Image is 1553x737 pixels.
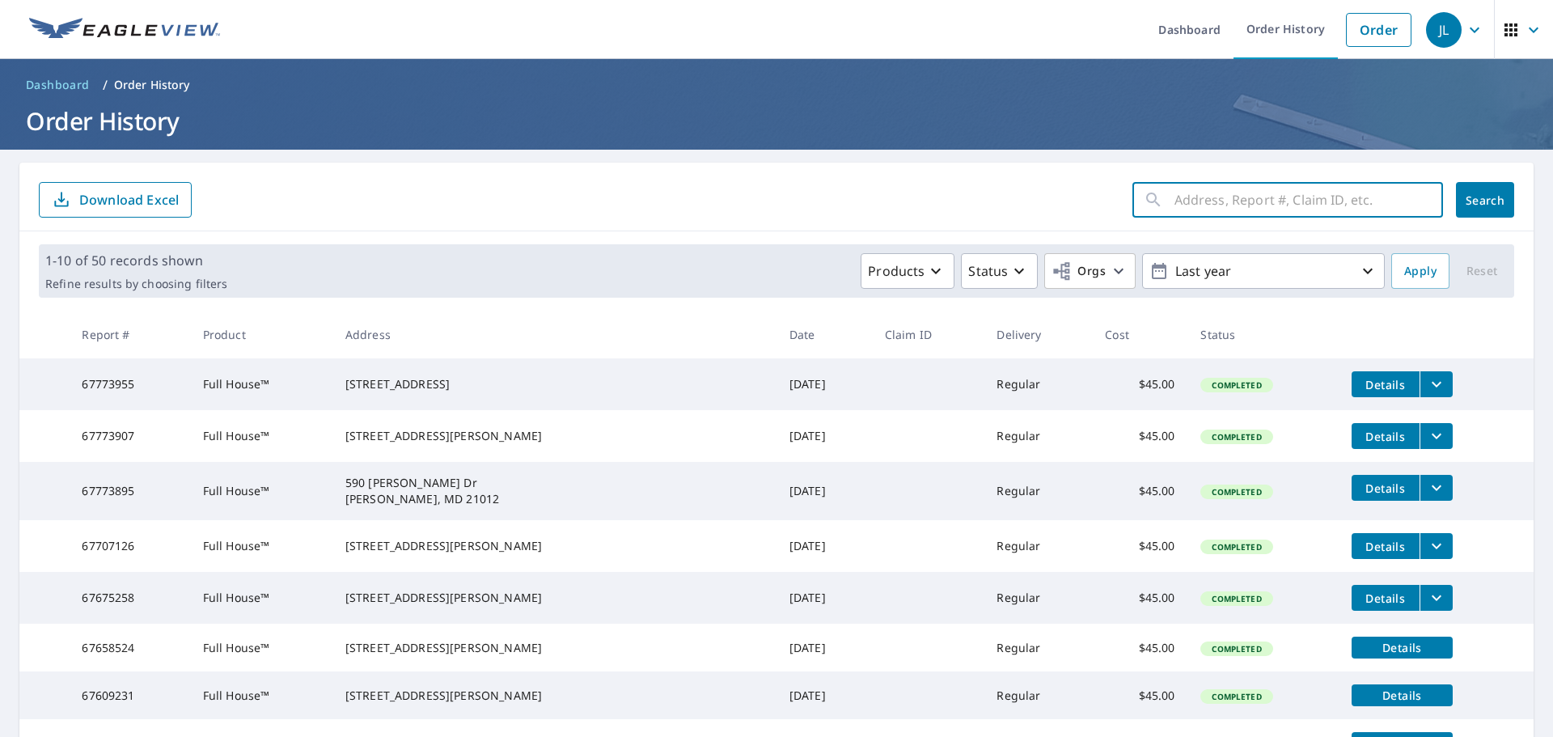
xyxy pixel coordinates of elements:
button: Download Excel [39,182,192,218]
button: Apply [1391,253,1449,289]
td: 67609231 [69,671,189,719]
h1: Order History [19,104,1534,138]
span: Completed [1202,379,1271,391]
a: Order [1346,13,1411,47]
div: JL [1426,12,1462,48]
td: Full House™ [190,671,332,719]
button: detailsBtn-67609231 [1352,684,1453,706]
p: Products [868,261,925,281]
button: Search [1456,182,1514,218]
a: Dashboard [19,72,96,98]
td: Full House™ [190,572,332,624]
button: detailsBtn-67773907 [1352,423,1420,449]
div: 590 [PERSON_NAME] Dr [PERSON_NAME], MD 21012 [345,475,764,507]
td: [DATE] [776,624,872,671]
td: Full House™ [190,358,332,410]
div: [STREET_ADDRESS][PERSON_NAME] [345,590,764,606]
td: 67675258 [69,572,189,624]
th: Delivery [984,311,1092,358]
p: Refine results by choosing filters [45,277,227,291]
td: Regular [984,572,1092,624]
th: Product [190,311,332,358]
div: [STREET_ADDRESS] [345,376,764,392]
button: filesDropdownBtn-67773955 [1420,371,1453,397]
td: Full House™ [190,624,332,671]
td: 67658524 [69,624,189,671]
div: [STREET_ADDRESS][PERSON_NAME] [345,538,764,554]
button: detailsBtn-67773955 [1352,371,1420,397]
span: Completed [1202,431,1271,443]
button: filesDropdownBtn-67675258 [1420,585,1453,611]
span: Completed [1202,643,1271,654]
td: Regular [984,358,1092,410]
p: Download Excel [79,191,179,209]
td: [DATE] [776,410,872,462]
td: [DATE] [776,462,872,520]
span: Completed [1202,691,1271,702]
button: filesDropdownBtn-67773907 [1420,423,1453,449]
p: Last year [1169,257,1358,286]
td: [DATE] [776,520,872,572]
div: [STREET_ADDRESS][PERSON_NAME] [345,428,764,444]
button: Products [861,253,954,289]
button: Status [961,253,1038,289]
button: filesDropdownBtn-67707126 [1420,533,1453,559]
button: detailsBtn-67773895 [1352,475,1420,501]
li: / [103,75,108,95]
td: Regular [984,520,1092,572]
td: [DATE] [776,572,872,624]
td: Full House™ [190,410,332,462]
td: [DATE] [776,358,872,410]
td: $45.00 [1092,624,1187,671]
button: detailsBtn-67658524 [1352,637,1453,659]
button: detailsBtn-67675258 [1352,585,1420,611]
img: EV Logo [29,18,220,42]
span: Completed [1202,486,1271,498]
span: Search [1469,193,1501,208]
td: Regular [984,410,1092,462]
button: Orgs [1044,253,1136,289]
td: Full House™ [190,520,332,572]
span: Details [1361,640,1443,655]
button: filesDropdownBtn-67773895 [1420,475,1453,501]
input: Address, Report #, Claim ID, etc. [1174,177,1443,222]
td: Regular [984,462,1092,520]
p: Status [968,261,1008,281]
button: detailsBtn-67707126 [1352,533,1420,559]
span: Completed [1202,541,1271,553]
span: Completed [1202,593,1271,604]
td: $45.00 [1092,572,1187,624]
p: 1-10 of 50 records shown [45,251,227,270]
span: Orgs [1052,261,1106,282]
td: $45.00 [1092,358,1187,410]
td: 67773907 [69,410,189,462]
nav: breadcrumb [19,72,1534,98]
th: Claim ID [872,311,984,358]
span: Details [1361,539,1410,554]
td: $45.00 [1092,462,1187,520]
td: [DATE] [776,671,872,719]
th: Cost [1092,311,1187,358]
span: Details [1361,591,1410,606]
td: Regular [984,671,1092,719]
button: Last year [1142,253,1385,289]
span: Details [1361,688,1443,703]
td: $45.00 [1092,671,1187,719]
span: Details [1361,481,1410,496]
td: Full House™ [190,462,332,520]
td: 67773955 [69,358,189,410]
th: Report # [69,311,189,358]
th: Status [1187,311,1338,358]
div: [STREET_ADDRESS][PERSON_NAME] [345,688,764,704]
span: Dashboard [26,77,90,93]
td: 67707126 [69,520,189,572]
th: Address [332,311,776,358]
span: Details [1361,377,1410,392]
td: $45.00 [1092,410,1187,462]
p: Order History [114,77,190,93]
th: Date [776,311,872,358]
span: Details [1361,429,1410,444]
td: Regular [984,624,1092,671]
span: Apply [1404,261,1437,282]
td: $45.00 [1092,520,1187,572]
